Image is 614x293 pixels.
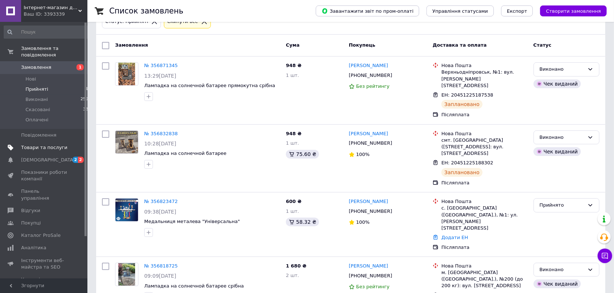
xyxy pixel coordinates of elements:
[144,83,275,88] a: Лампадка на солнечной батарее прямокутна срібна
[349,198,388,205] a: [PERSON_NAME]
[4,26,91,39] input: Пошук
[347,71,394,80] div: [PHONE_NUMBER]
[286,150,319,159] div: 75.60 ₴
[144,273,176,279] span: 09:09[DATE]
[441,137,527,157] div: смт. [GEOGRAPHIC_DATA] ([STREET_ADDRESS]: вул. [STREET_ADDRESS]
[441,112,527,118] div: Післяплата
[21,220,41,226] span: Покупці
[115,62,138,86] a: Фото товару
[286,131,302,136] span: 948 ₴
[144,73,176,79] span: 13:29[DATE]
[286,140,299,146] span: 1 шт.
[441,69,527,89] div: Верхньодніпровськ, №1: вул. [PERSON_NAME][STREET_ADDRESS]
[115,199,138,221] img: Фото товару
[441,130,527,137] div: Нова Пошта
[144,131,178,136] a: № 356832838
[144,209,176,215] span: 09:38[DATE]
[80,96,91,103] span: 2594
[21,232,60,239] span: Каталог ProSale
[286,42,299,48] span: Cума
[115,131,138,153] img: Фото товару
[21,257,67,270] span: Інструменти веб-майстра та SEO
[432,8,488,14] span: Управління статусами
[534,147,581,156] div: Чек виданий
[144,283,244,289] a: Лампадка на солнечной батарее срібна
[534,42,552,48] span: Статус
[286,218,319,226] div: 58.32 ₴
[286,63,302,68] span: 948 ₴
[441,100,483,109] div: Заплановано
[534,79,581,88] div: Чек виданий
[356,219,370,225] span: 100%
[441,168,483,177] div: Заплановано
[441,62,527,69] div: Нова Пошта
[115,42,148,48] span: Замовлення
[144,263,178,269] a: № 356818725
[21,188,67,201] span: Панель управління
[507,8,527,14] span: Експорт
[356,83,390,89] span: Без рейтингу
[144,63,178,68] a: № 356871345
[534,280,581,288] div: Чек виданий
[76,64,84,70] span: 1
[441,269,527,289] div: м. [GEOGRAPHIC_DATA] ([GEOGRAPHIC_DATA].), №200 (до 200 кг): вул. [STREET_ADDRESS]
[286,199,302,204] span: 600 ₴
[25,86,48,93] span: Прийняті
[286,208,299,214] span: 1 шт.
[433,42,487,48] span: Доставка та оплата
[347,138,394,148] div: [PHONE_NUMBER]
[72,157,78,163] span: 2
[441,263,527,269] div: Нова Пошта
[441,235,468,240] a: Додати ЕН
[25,106,50,113] span: Скасовані
[115,263,138,286] a: Фото товару
[347,271,394,281] div: [PHONE_NUMBER]
[501,5,533,16] button: Експорт
[25,96,48,103] span: Виконані
[78,157,84,163] span: 2
[356,284,390,289] span: Без рейтингу
[25,76,36,82] span: Нові
[441,180,527,186] div: Післяплата
[540,202,585,209] div: Прийнято
[356,152,370,157] span: 100%
[25,117,48,123] span: Оплачені
[349,263,388,270] a: [PERSON_NAME]
[441,92,493,98] span: ЕН: 20451225187538
[21,276,67,289] span: Управління сайтом
[144,141,176,146] span: 10:28[DATE]
[21,245,46,251] span: Аналітика
[441,244,527,251] div: Післяплата
[322,8,413,14] span: Завантажити звіт по пром-оплаті
[598,249,612,263] button: Чат з покупцем
[316,5,419,16] button: Завантажити звіт по пром-оплаті
[540,5,607,16] button: Створити замовлення
[540,266,585,274] div: Виконано
[83,106,91,113] span: 330
[115,130,138,154] a: Фото товару
[540,134,585,141] div: Виконано
[21,132,56,138] span: Повідомлення
[118,63,135,85] img: Фото товару
[349,62,388,69] a: [PERSON_NAME]
[21,169,67,182] span: Показники роботи компанії
[347,207,394,216] div: [PHONE_NUMBER]
[286,263,306,269] span: 1 680 ₴
[546,8,601,14] span: Створити замовлення
[426,5,494,16] button: Управління статусами
[24,11,87,17] div: Ваш ID: 3393339
[21,45,87,58] span: Замовлення та повідомлення
[144,151,227,156] a: Лампадка на солнечной батарее
[349,130,388,137] a: [PERSON_NAME]
[349,42,375,48] span: Покупець
[540,66,585,73] div: Виконано
[144,219,240,224] a: Медальниця металева "Універсальна"
[21,144,67,151] span: Товари та послуги
[286,273,299,278] span: 2 шт.
[441,160,493,165] span: ЕН: 20451225188302
[441,205,527,231] div: с. [GEOGRAPHIC_DATA] ([GEOGRAPHIC_DATA].), №1: ул. [PERSON_NAME][STREET_ADDRESS]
